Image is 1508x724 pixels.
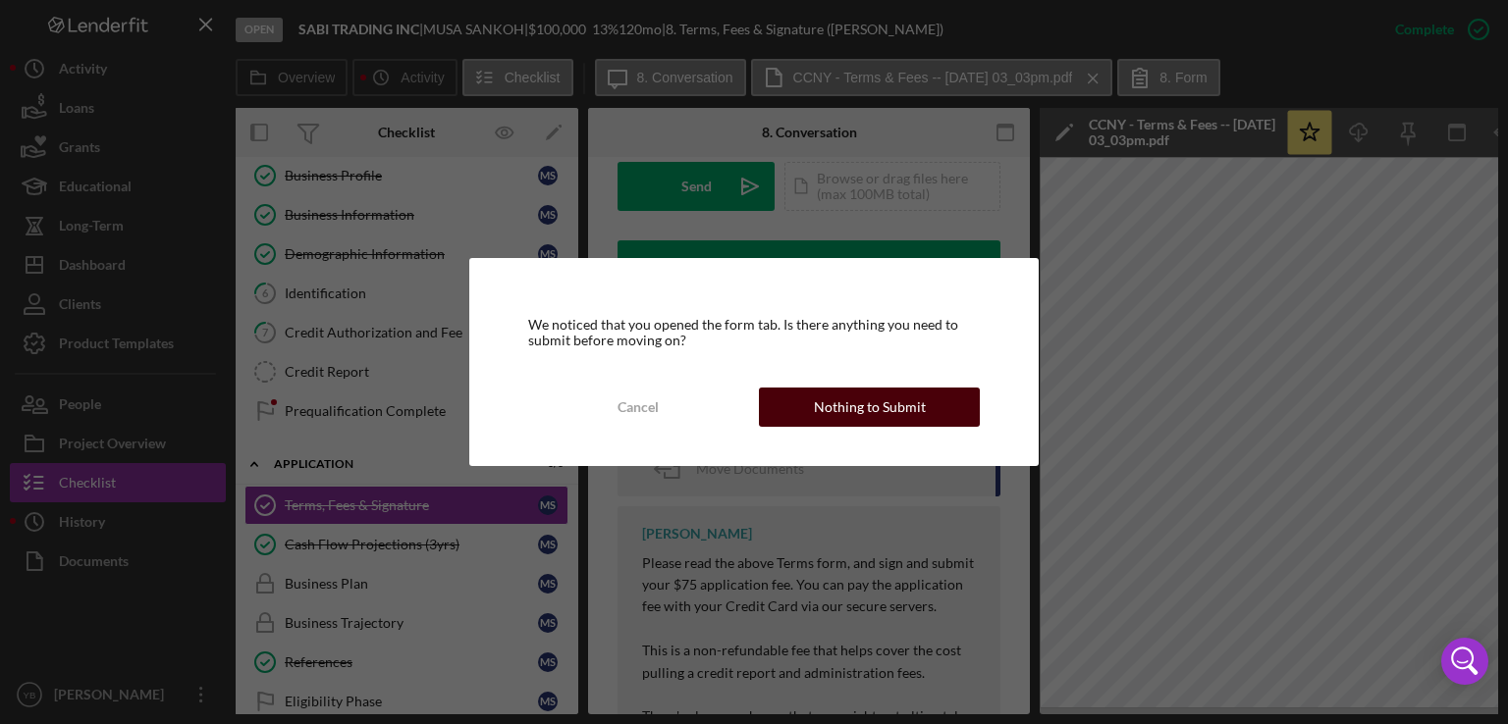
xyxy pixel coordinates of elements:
div: Nothing to Submit [814,388,926,427]
button: Cancel [528,388,749,427]
div: Open Intercom Messenger [1441,638,1488,685]
div: Cancel [618,388,659,427]
button: Nothing to Submit [759,388,980,427]
div: We noticed that you opened the form tab. Is there anything you need to submit before moving on? [528,317,981,348]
